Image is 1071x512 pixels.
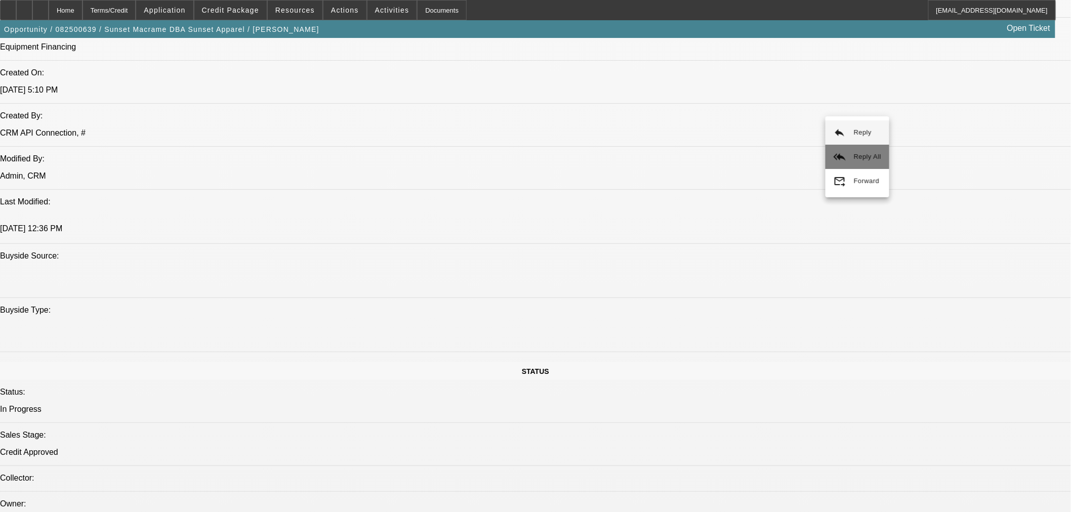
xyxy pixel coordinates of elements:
[367,1,417,20] button: Activities
[4,25,319,33] span: Opportunity / 082500639 / Sunset Macrame DBA Sunset Apparel / [PERSON_NAME]
[522,368,549,376] span: STATUS
[1003,20,1054,37] a: Open Ticket
[268,1,322,20] button: Resources
[854,177,880,185] span: Forward
[375,6,409,14] span: Activities
[834,126,846,139] mat-icon: reply
[136,1,193,20] button: Application
[854,129,872,136] span: Reply
[834,151,846,163] mat-icon: reply_all
[834,175,846,187] mat-icon: forward_to_inbox
[194,1,267,20] button: Credit Package
[144,6,185,14] span: Application
[323,1,366,20] button: Actions
[854,153,881,160] span: Reply All
[331,6,359,14] span: Actions
[202,6,259,14] span: Credit Package
[275,6,315,14] span: Resources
